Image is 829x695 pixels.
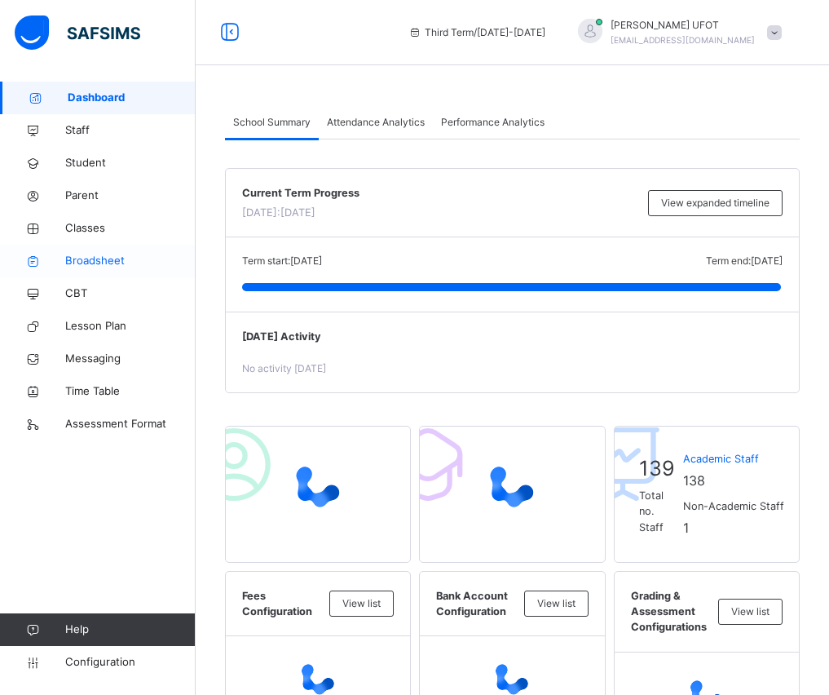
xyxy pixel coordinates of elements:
[65,155,196,171] span: Student
[65,318,196,334] span: Lesson Plan
[65,253,196,269] span: Broadsheet
[15,15,140,50] img: safsims
[408,25,545,40] span: session/term information
[65,351,196,367] span: Messaging
[65,416,196,432] span: Assessment Format
[65,383,196,400] span: Time Table
[68,90,196,106] span: Dashboard
[242,206,315,219] span: [DATE]: [DATE]
[65,122,196,139] span: Staff
[611,35,755,45] span: [EMAIL_ADDRESS][DOMAIN_NAME]
[611,18,755,33] span: [PERSON_NAME] UFOT
[233,115,311,130] span: School Summary
[242,255,322,267] span: Term start: [DATE]
[242,185,640,201] span: Current Term Progress
[242,588,321,619] span: Fees Configuration
[65,286,196,302] span: CBT
[537,596,575,611] span: View list
[65,188,196,204] span: Parent
[65,622,195,638] span: Help
[639,488,675,535] span: Total no. Staff
[242,329,783,344] span: [DATE] Activity
[731,604,769,619] span: View list
[706,255,783,267] span: Term end: [DATE]
[65,220,196,237] span: Classes
[683,498,784,514] span: Non-Academic Staff
[639,456,675,480] span: 139
[242,361,326,376] span: No activity [DATE]
[441,115,545,130] span: Performance Analytics
[661,196,769,210] span: View expanded timeline
[683,520,689,536] span: 1
[65,654,195,671] span: Configuration
[683,451,784,467] span: Academic Staff
[436,588,515,619] span: Bank Account Configuration
[327,115,425,130] span: Attendance Analytics
[562,18,790,47] div: GABRIELUFOT
[631,588,710,635] span: Grading & Assessment Configurations
[683,472,705,489] span: 138
[342,596,381,611] span: View list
